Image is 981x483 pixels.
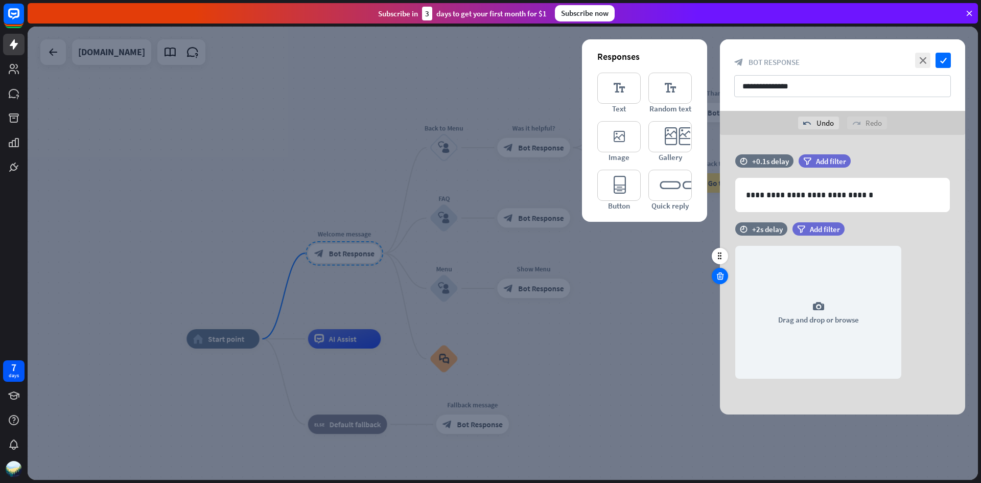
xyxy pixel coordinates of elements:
i: undo [803,119,811,127]
div: Drag and drop or browse [735,246,901,379]
div: Subscribe now [555,5,615,21]
div: +2s delay [752,224,783,234]
div: 3 [422,7,432,20]
div: Subscribe in days to get your first month for $1 [378,7,547,20]
span: Add filter [810,224,840,234]
i: filter [797,225,805,233]
i: redo [852,119,860,127]
i: filter [803,157,811,165]
div: Redo [847,117,887,129]
i: time [740,157,748,165]
span: Add filter [816,156,846,166]
a: 7 days [3,360,25,382]
span: Bot Response [749,57,800,67]
div: Undo [798,117,839,129]
button: Open LiveChat chat widget [8,4,39,35]
div: days [9,372,19,379]
i: time [740,225,748,233]
i: block_bot_response [734,58,743,67]
i: camera [812,301,825,313]
i: close [915,53,930,68]
i: check [936,53,951,68]
div: +0.1s delay [752,156,789,166]
div: 7 [11,363,16,372]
